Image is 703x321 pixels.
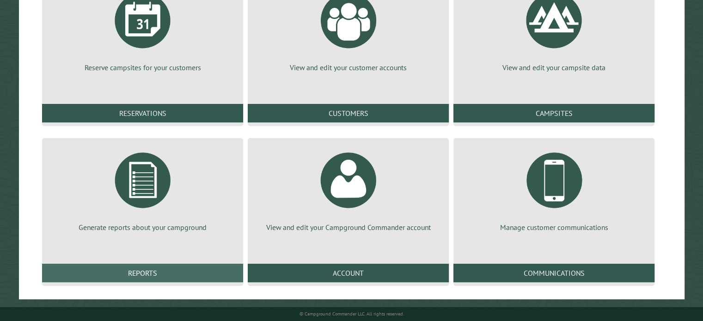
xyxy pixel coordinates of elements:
a: Reports [42,264,243,282]
a: View and edit your Campground Commander account [259,145,438,232]
p: Manage customer communications [465,222,643,232]
small: © Campground Commander LLC. All rights reserved. [300,311,404,317]
a: Communications [453,264,654,282]
p: Generate reports about your campground [53,222,232,232]
a: Customers [248,104,449,122]
p: View and edit your customer accounts [259,62,438,73]
p: Reserve campsites for your customers [53,62,232,73]
a: Generate reports about your campground [53,145,232,232]
a: Reservations [42,104,243,122]
a: Campsites [453,104,654,122]
a: Account [248,264,449,282]
p: View and edit your Campground Commander account [259,222,438,232]
p: View and edit your campsite data [465,62,643,73]
a: Manage customer communications [465,145,643,232]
